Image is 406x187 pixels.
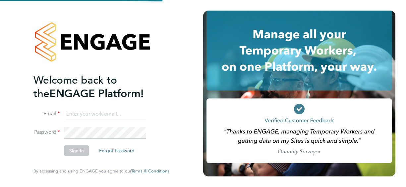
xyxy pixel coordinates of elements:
[64,145,89,156] button: Sign In
[33,168,169,174] span: By accessing and using ENGAGE you agree to our
[33,129,60,136] label: Password
[33,110,60,117] label: Email
[64,108,146,120] input: Enter your work email...
[94,145,140,156] button: Forgot Password
[33,74,117,100] span: Welcome back to the
[131,168,169,174] a: Terms & Conditions
[33,73,163,100] h2: ENGAGE Platform!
